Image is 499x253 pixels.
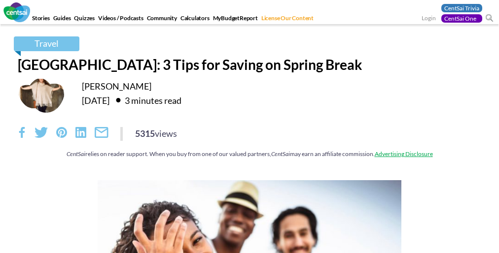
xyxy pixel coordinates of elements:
[155,128,177,139] span: views
[111,92,181,108] div: 3 minutes read
[18,150,481,158] div: relies on reader support. When you buy from one of our valued partners, may earn an affiliate com...
[82,95,109,106] time: [DATE]
[73,14,96,25] a: Quizzes
[271,150,290,158] em: CentSai
[52,14,72,25] a: Guides
[82,81,151,92] a: [PERSON_NAME]
[441,14,482,23] a: CentSai One
[14,36,79,51] a: Travel
[179,14,211,25] a: Calculators
[135,127,177,140] div: 5315
[97,14,144,25] a: Videos / Podcasts
[422,14,436,24] a: Login
[18,56,481,73] h1: [GEOGRAPHIC_DATA]: 3 Tips for Saving on Spring Break
[441,4,482,12] a: CentSai Trivia
[146,14,178,25] a: Community
[260,14,315,25] a: License Our Content
[212,14,259,25] a: MyBudgetReport
[31,14,51,25] a: Stories
[375,150,433,158] a: Advertising Disclosure
[67,150,85,158] em: CentSai
[3,2,30,22] img: CentSai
